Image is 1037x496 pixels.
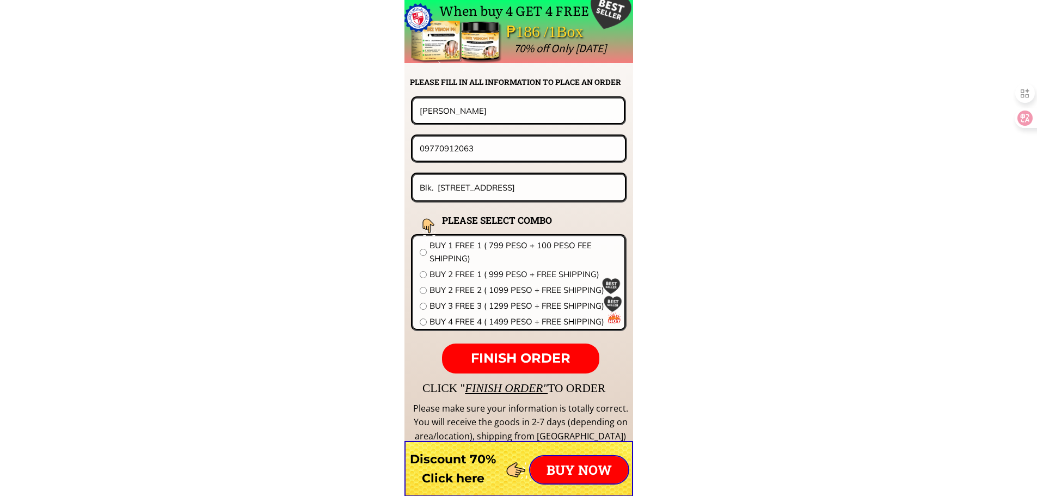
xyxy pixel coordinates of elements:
div: ₱186 /1Box [506,19,614,45]
span: FINISH ORDER" [465,382,548,395]
p: BUY NOW [530,456,628,483]
h2: PLEASE SELECT COMBO [442,213,579,228]
input: Phone number [417,137,621,160]
span: FINISH ORDER [471,350,570,366]
span: BUY 2 FREE 1 ( 999 PESO + FREE SHIPPING) [429,268,618,281]
span: BUY 1 FREE 1 ( 799 PESO + 100 PESO FEE SHIPPING) [429,239,618,265]
h3: Discount 70% Click here [404,450,502,488]
div: 70% off Only [DATE] [514,39,850,58]
h2: PLEASE FILL IN ALL INFORMATION TO PLACE AN ORDER [410,76,632,88]
input: Your name [417,99,620,123]
input: Address [417,175,622,200]
div: CLICK " TO ORDER [422,379,923,397]
div: Please make sure your information is totally correct. You will receive the goods in 2-7 days (dep... [412,402,629,444]
span: BUY 2 FREE 2 ( 1099 PESO + FREE SHIPPING) [429,284,618,297]
span: BUY 3 FREE 3 ( 1299 PESO + FREE SHIPPING) [429,299,618,313]
span: BUY 4 FREE 4 ( 1499 PESO + FREE SHIPPING) [429,315,618,328]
